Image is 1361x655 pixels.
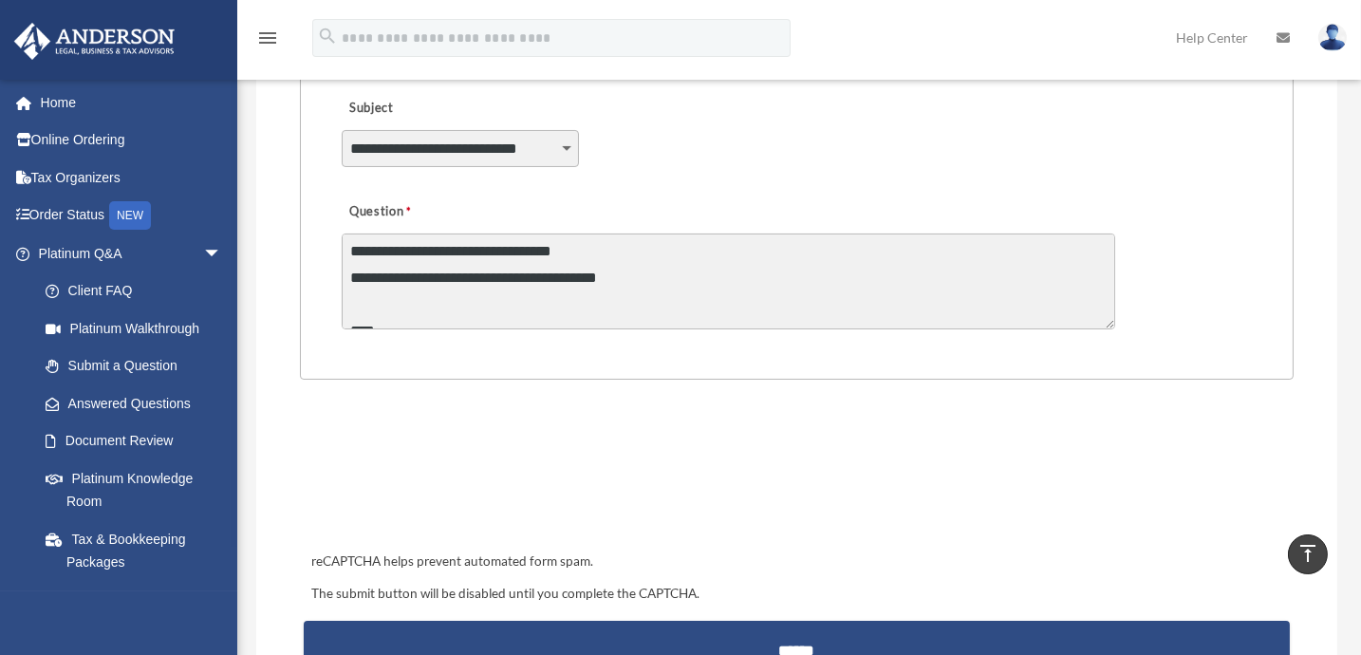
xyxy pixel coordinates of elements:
a: vertical_align_top [1288,534,1328,574]
a: Platinum Walkthrough [27,309,251,347]
div: reCAPTCHA helps prevent automated form spam. [304,551,1291,573]
a: Home [13,84,251,122]
a: Platinum Knowledge Room [27,459,251,520]
div: The submit button will be disabled until you complete the CAPTCHA. [304,583,1291,606]
i: menu [256,27,279,49]
a: Platinum Q&Aarrow_drop_down [13,234,251,272]
a: Order StatusNEW [13,196,251,235]
a: Online Ordering [13,122,251,159]
div: NEW [109,201,151,230]
label: Subject [342,95,522,122]
a: Tax Organizers [13,159,251,196]
i: vertical_align_top [1296,542,1319,565]
iframe: reCAPTCHA [306,439,594,513]
a: Land Trust & Deed Forum [27,581,251,619]
img: Anderson Advisors Platinum Portal [9,23,180,60]
a: Submit a Question [27,347,241,385]
a: menu [256,33,279,49]
i: search [317,26,338,47]
span: arrow_drop_down [203,234,241,273]
img: User Pic [1318,24,1347,51]
a: Answered Questions [27,384,251,422]
a: Document Review [27,422,251,460]
label: Question [342,198,489,225]
a: Client FAQ [27,272,251,310]
a: Tax & Bookkeeping Packages [27,520,251,581]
